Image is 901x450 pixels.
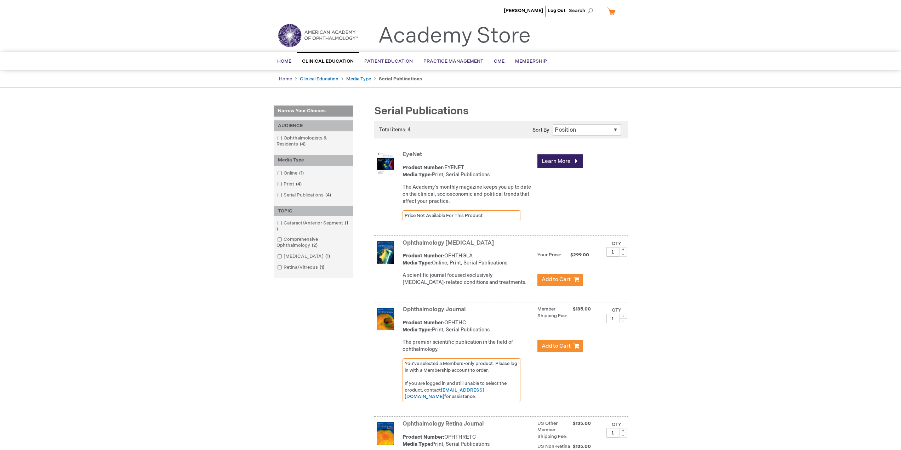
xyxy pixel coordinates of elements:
span: Total items: 4 [379,127,411,133]
input: Qty [606,314,619,323]
a: Clinical Education [300,76,338,82]
a: Serial Publications4 [275,192,334,199]
label: Sort By [532,127,549,133]
div: EYENET Print, Serial Publications [403,164,534,178]
label: Qty [612,422,621,427]
strong: Media Type: [403,260,432,266]
div: OPHTHRETC Print, Serial Publications [403,434,534,448]
a: Media Type [346,76,371,82]
strong: Your Price: [537,252,561,258]
a: Log Out [548,8,565,13]
span: 1 [318,264,326,270]
div: Media Type [274,155,353,166]
a: Academy Store [378,23,531,49]
div: You've selected a Members-only product. Please log in with a Membership account to order. If you ... [403,358,521,402]
a: [MEDICAL_DATA]1 [275,253,333,260]
div: The Academy's monthly magazine keeps you up to date on the clinical, socioeconomic and political ... [403,184,534,205]
div: A scientific journal focused exclusively [MEDICAL_DATA]-related conditions and treatments. [403,272,534,286]
a: Ophthalmology Journal [403,306,466,313]
label: Qty [612,241,621,246]
div: The premier scientific publication in the field of ophthalmology. [403,339,534,353]
img: EyeNet [374,153,397,175]
img: Ophthalmology Glaucoma [374,241,397,264]
a: EyeNet [403,151,422,158]
img: Ophthalmology Retina Journal [374,422,397,445]
strong: Media Type: [403,327,432,333]
strong: Serial Publications [379,76,422,82]
span: $135.00 [573,306,592,313]
strong: Member Shipping Fee: [537,306,567,319]
a: [PERSON_NAME] [504,8,543,13]
span: Serial Publications [374,105,469,118]
div: TOPIC [274,206,353,217]
button: Add to Cart [537,340,583,352]
a: Online1 [275,170,307,177]
strong: Media Type: [403,441,432,447]
strong: Product Number: [403,320,444,326]
div: OPHTHGLA Online, Print, Serial Publications [403,252,534,267]
span: 1 [297,170,306,176]
a: Ophthalmology [MEDICAL_DATA] [403,240,494,246]
strong: Product Number: [403,253,444,259]
span: Clinical Education [302,58,354,64]
span: Add to Cart [542,276,571,283]
span: 1 [324,254,332,259]
span: 4 [298,141,307,147]
span: $135.00 [573,420,592,427]
button: Add to Cart [537,274,583,286]
a: Ophthalmologists & Residents4 [275,135,351,148]
a: Cataract/Anterior Segment1 [275,220,351,233]
input: Qty [606,247,619,257]
span: 2 [310,243,319,248]
a: Learn More [537,154,583,168]
div: Price Not Available For This Product [403,210,521,221]
img: Ophthalmology Journal [374,308,397,330]
strong: Product Number: [403,165,444,171]
span: Add to Cart [542,343,571,349]
a: Print4 [275,181,304,188]
span: $299.00 [562,252,590,258]
input: Qty [606,428,619,438]
a: Comprehensive Ophthalmology2 [275,236,351,249]
div: AUDIENCE [274,120,353,131]
label: Qty [612,307,621,313]
a: Home [279,76,292,82]
a: [EMAIL_ADDRESS][DOMAIN_NAME] [405,387,484,400]
span: Patient Education [364,58,413,64]
span: Home [277,58,291,64]
span: 4 [324,192,333,198]
span: Search [569,4,596,18]
span: $135.00 [573,443,592,450]
strong: Narrow Your Choices [274,106,353,117]
strong: US Other Member Shipping Fee: [537,421,567,439]
a: Retina/Vitreous1 [275,264,327,271]
div: OPHTHC Print, Serial Publications [403,319,534,334]
span: Practice Management [423,58,483,64]
span: Membership [515,58,547,64]
a: Ophthalmology Retina Journal [403,421,484,427]
strong: Media Type: [403,172,432,178]
span: 1 [276,220,348,232]
span: CME [494,58,504,64]
strong: Product Number: [403,434,444,440]
span: 4 [294,181,303,187]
